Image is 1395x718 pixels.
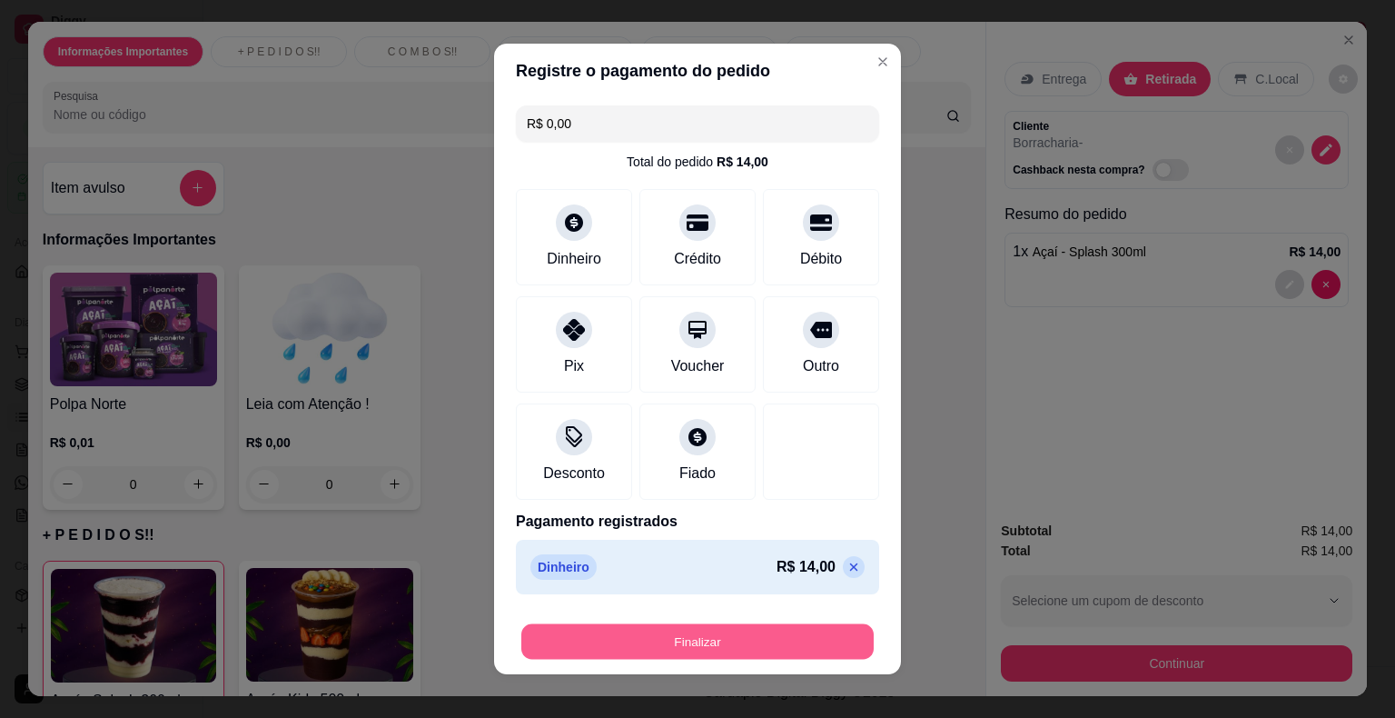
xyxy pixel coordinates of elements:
p: R$ 14,00 [777,556,836,578]
p: Pagamento registrados [516,511,879,533]
div: Pix [564,355,584,377]
button: Finalizar [521,624,874,660]
div: Desconto [543,463,605,484]
div: Outro [803,355,839,377]
header: Registre o pagamento do pedido [494,44,901,98]
button: Close [868,47,897,76]
div: Dinheiro [547,248,601,270]
div: R$ 14,00 [717,153,768,171]
p: Dinheiro [530,554,597,580]
div: Fiado [679,463,716,484]
div: Crédito [674,248,721,270]
div: Voucher [671,355,725,377]
div: Total do pedido [627,153,768,171]
div: Débito [800,248,842,270]
input: Ex.: hambúrguer de cordeiro [527,105,868,142]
